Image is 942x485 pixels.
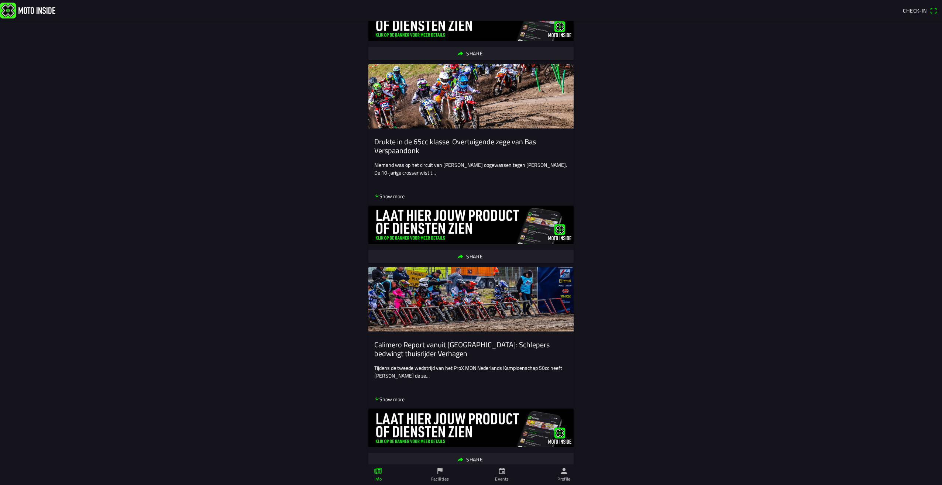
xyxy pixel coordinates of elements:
ion-card-title: Drukte in de 65cc klasse. Overtuigende zege van Bas Verspaandonk [374,137,568,155]
ion-icon: person [560,467,568,475]
ion-button: Share [368,453,574,466]
p: Show more [374,395,405,403]
ion-icon: arrow down [374,193,379,198]
span: Check-in [903,7,927,14]
ion-button: Share [368,250,574,263]
ion-icon: arrow down [374,396,379,401]
ion-icon: calendar [498,467,506,475]
ion-icon: flag [436,467,444,475]
p: Niemand was op het circuit van [PERSON_NAME] opgewassen tegen [PERSON_NAME]. De 10-jarige crosser... [374,161,568,176]
ion-button: Share [368,47,574,60]
ion-label: Info [374,476,382,482]
a: Check-inqr scanner [899,4,941,17]
p: Show more [374,192,405,200]
p: Tijdens de tweede wedstrijd van het ProX MON Nederlands Kampioenschap 50cc heeft [PERSON_NAME] de... [374,364,568,379]
ion-card-title: Calimero Report vanuit [GEOGRAPHIC_DATA]: Schlepers bedwingt thuisrijder Verhagen [374,340,568,358]
img: ovdhpoPiYVyyWxH96Op6EavZdUOyIWdtEOENrLni.jpg [368,206,574,244]
ion-label: Events [495,476,509,482]
ion-label: Facilities [431,476,449,482]
ion-icon: paper [374,467,382,475]
img: 0J6gLcb1gEdCsplBjvaDJSA4jL9FDImr1qMrTCUn.jpg [368,267,574,331]
ion-label: Profile [557,476,571,482]
img: TwO0AVxT1KdXM94saaCVSRPxY8siheA89FvvpieH.jpg [368,64,574,128]
img: ovdhpoPiYVyyWxH96Op6EavZdUOyIWdtEOENrLni.jpg [368,409,574,447]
